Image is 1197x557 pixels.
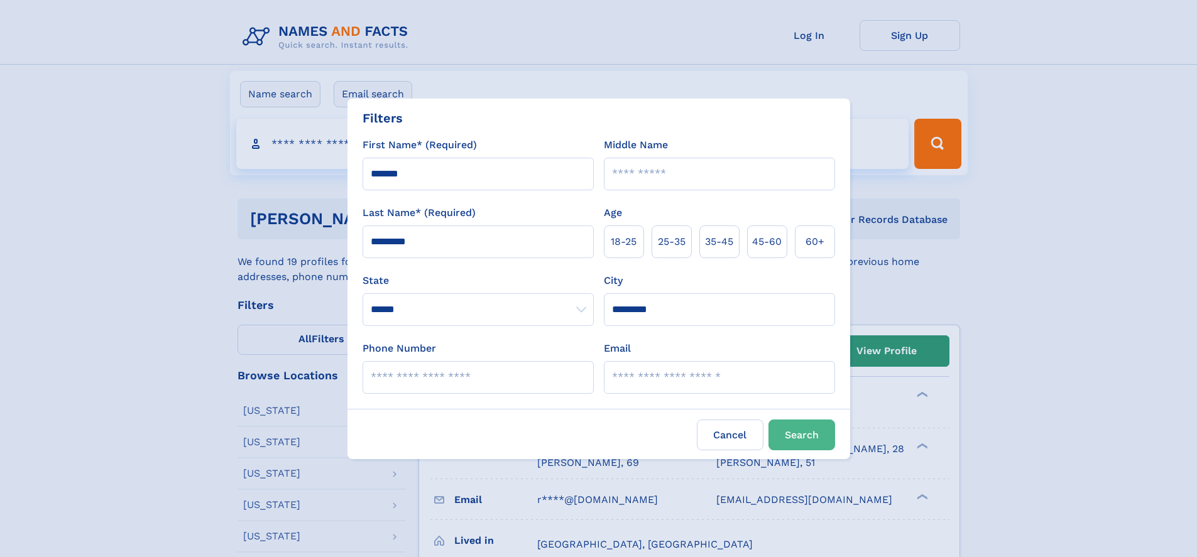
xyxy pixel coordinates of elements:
label: First Name* (Required) [363,138,477,153]
span: 25‑35 [658,234,686,249]
label: City [604,273,623,288]
label: Last Name* (Required) [363,205,476,220]
span: 45‑60 [752,234,782,249]
label: Cancel [697,419,763,450]
span: 18‑25 [611,234,637,249]
span: 35‑45 [705,234,733,249]
label: Phone Number [363,341,436,356]
span: 60+ [806,234,824,249]
div: Filters [363,109,403,127]
label: State [363,273,594,288]
label: Middle Name [604,138,668,153]
label: Email [604,341,631,356]
label: Age [604,205,622,220]
button: Search [768,419,835,450]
